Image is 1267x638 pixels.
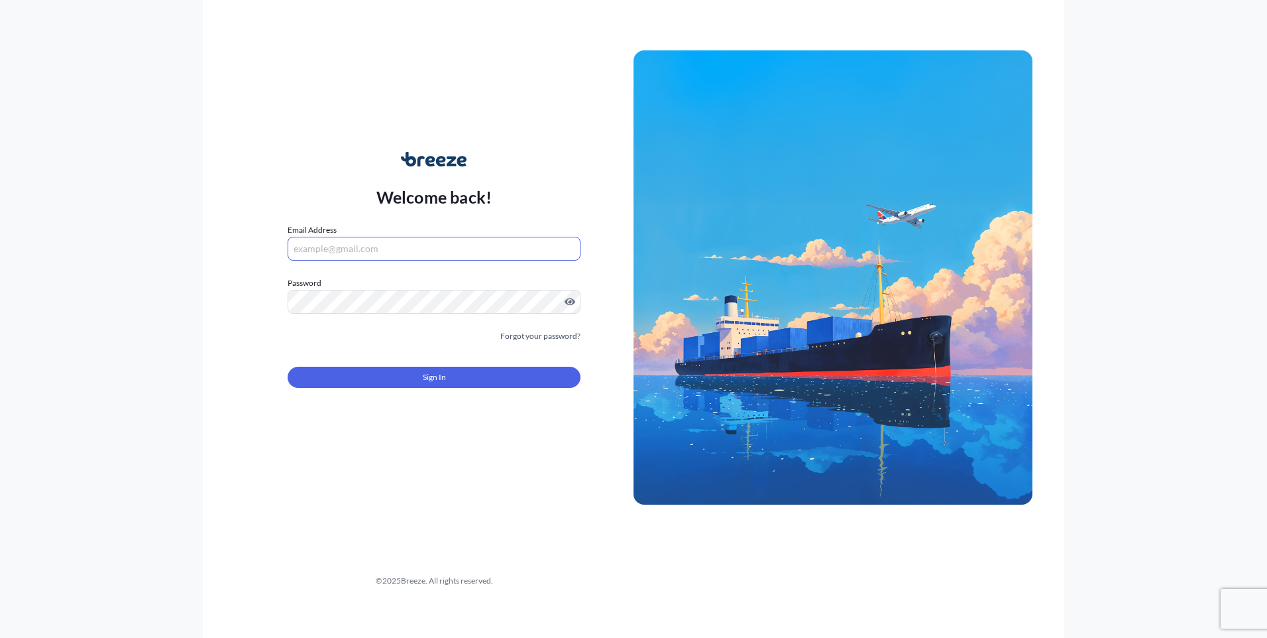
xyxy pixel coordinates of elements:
span: Sign In [423,371,446,384]
button: Show password [565,296,575,307]
p: Welcome back! [376,186,492,208]
img: Ship illustration [633,50,1032,504]
label: Email Address [288,223,337,237]
div: © 2025 Breeze. All rights reserved. [235,574,633,588]
label: Password [288,277,580,290]
input: example@gmail.com [288,237,580,261]
button: Sign In [288,367,580,388]
a: Forgot your password? [500,330,580,343]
